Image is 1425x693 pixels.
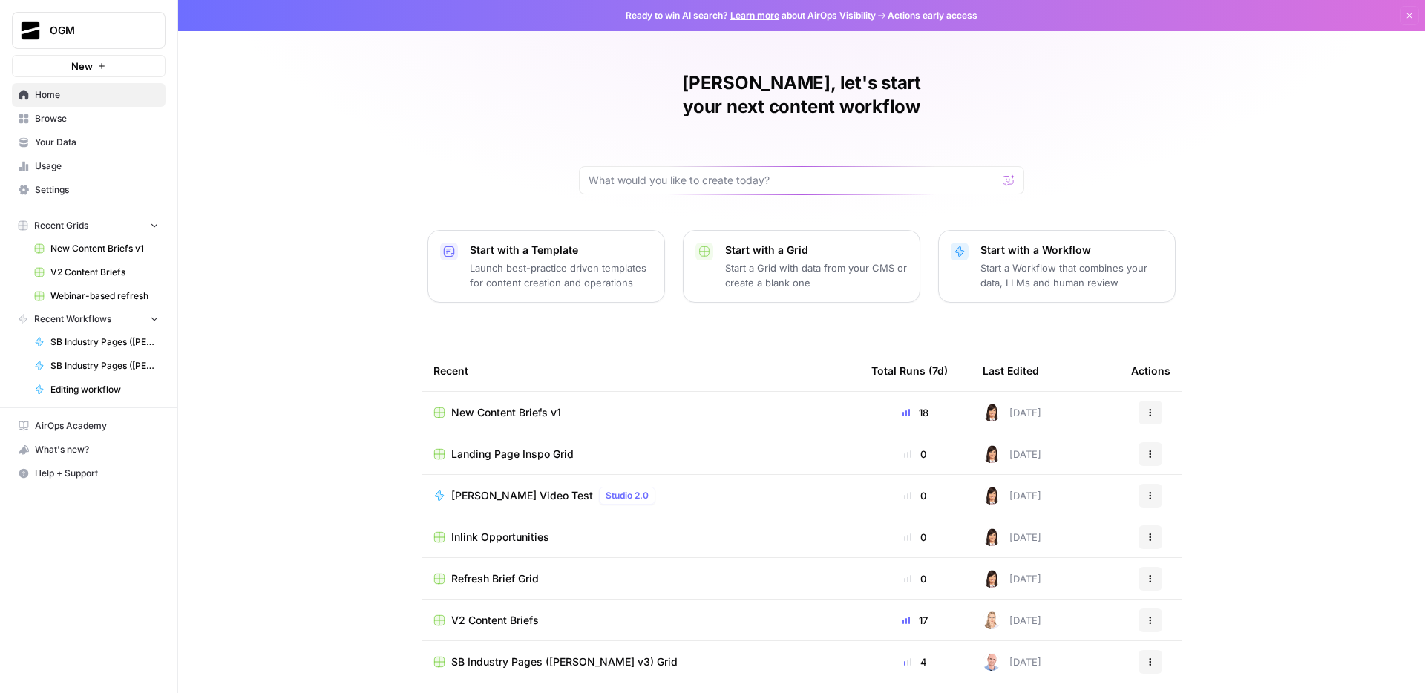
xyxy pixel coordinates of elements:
[579,71,1024,119] h1: [PERSON_NAME], let's start your next content workflow
[35,419,159,433] span: AirOps Academy
[980,243,1163,257] p: Start with a Workflow
[27,378,166,401] a: Editing workflow
[35,112,159,125] span: Browse
[871,350,948,391] div: Total Runs (7d)
[1131,350,1170,391] div: Actions
[451,654,678,669] span: SB Industry Pages ([PERSON_NAME] v3) Grid
[871,613,959,628] div: 17
[12,214,166,237] button: Recent Grids
[433,571,848,586] a: Refresh Brief Grid
[871,571,959,586] div: 0
[888,9,977,22] span: Actions early access
[50,335,159,349] span: SB Industry Pages ([PERSON_NAME] v3)
[13,439,165,461] div: What's new?
[871,488,959,503] div: 0
[50,242,159,255] span: New Content Briefs v1
[50,289,159,303] span: Webinar-based refresh
[983,570,1041,588] div: [DATE]
[12,55,166,77] button: New
[12,308,166,330] button: Recent Workflows
[451,530,549,545] span: Inlink Opportunities
[50,383,159,396] span: Editing workflow
[27,260,166,284] a: V2 Content Briefs
[50,266,159,279] span: V2 Content Briefs
[12,107,166,131] a: Browse
[433,447,848,462] a: Landing Page Inspo Grid
[983,487,1000,505] img: jp8kszkhuej7s1u2b4qg7jtqk2xf
[50,359,159,372] span: SB Industry Pages ([PERSON_NAME] v3)
[433,487,848,505] a: [PERSON_NAME] Video TestStudio 2.0
[626,9,876,22] span: Ready to win AI search? about AirOps Visibility
[433,613,848,628] a: V2 Content Briefs
[12,131,166,154] a: Your Data
[27,284,166,308] a: Webinar-based refresh
[35,160,159,173] span: Usage
[35,467,159,480] span: Help + Support
[983,528,1000,546] img: jp8kszkhuej7s1u2b4qg7jtqk2xf
[470,243,652,257] p: Start with a Template
[983,570,1000,588] img: jp8kszkhuej7s1u2b4qg7jtqk2xf
[725,243,908,257] p: Start with a Grid
[983,487,1041,505] div: [DATE]
[683,230,920,303] button: Start with a GridStart a Grid with data from your CMS or create a blank one
[27,237,166,260] a: New Content Briefs v1
[451,571,539,586] span: Refresh Brief Grid
[606,489,649,502] span: Studio 2.0
[12,83,166,107] a: Home
[27,354,166,378] a: SB Industry Pages ([PERSON_NAME] v3)
[12,462,166,485] button: Help + Support
[983,611,1000,629] img: wewu8ukn9mv8ud6xwhkaea9uhsr0
[12,154,166,178] a: Usage
[983,404,1041,421] div: [DATE]
[17,17,44,44] img: OGM Logo
[34,219,88,232] span: Recent Grids
[470,260,652,290] p: Launch best-practice driven templates for content creation and operations
[433,350,848,391] div: Recent
[983,445,1000,463] img: jp8kszkhuej7s1u2b4qg7jtqk2xf
[27,330,166,354] a: SB Industry Pages ([PERSON_NAME] v3)
[983,611,1041,629] div: [DATE]
[12,178,166,202] a: Settings
[871,447,959,462] div: 0
[980,260,1163,290] p: Start a Workflow that combines your data, LLMs and human review
[589,173,997,188] input: What would you like to create today?
[451,613,539,628] span: V2 Content Briefs
[725,260,908,290] p: Start a Grid with data from your CMS or create a blank one
[35,183,159,197] span: Settings
[983,653,1041,671] div: [DATE]
[427,230,665,303] button: Start with a TemplateLaunch best-practice driven templates for content creation and operations
[983,653,1000,671] img: 4tx75zylyv1pt3lh6v9ok7bbf875
[433,654,848,669] a: SB Industry Pages ([PERSON_NAME] v3) Grid
[871,530,959,545] div: 0
[12,414,166,438] a: AirOps Academy
[71,59,93,73] span: New
[938,230,1176,303] button: Start with a WorkflowStart a Workflow that combines your data, LLMs and human review
[35,136,159,149] span: Your Data
[730,10,779,21] a: Learn more
[34,312,111,326] span: Recent Workflows
[12,12,166,49] button: Workspace: OGM
[451,488,593,503] span: [PERSON_NAME] Video Test
[983,350,1039,391] div: Last Edited
[871,405,959,420] div: 18
[12,438,166,462] button: What's new?
[50,23,140,38] span: OGM
[983,404,1000,421] img: jp8kszkhuej7s1u2b4qg7jtqk2xf
[451,405,561,420] span: New Content Briefs v1
[451,447,574,462] span: Landing Page Inspo Grid
[983,528,1041,546] div: [DATE]
[433,530,848,545] a: Inlink Opportunities
[433,405,848,420] a: New Content Briefs v1
[35,88,159,102] span: Home
[983,445,1041,463] div: [DATE]
[871,654,959,669] div: 4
